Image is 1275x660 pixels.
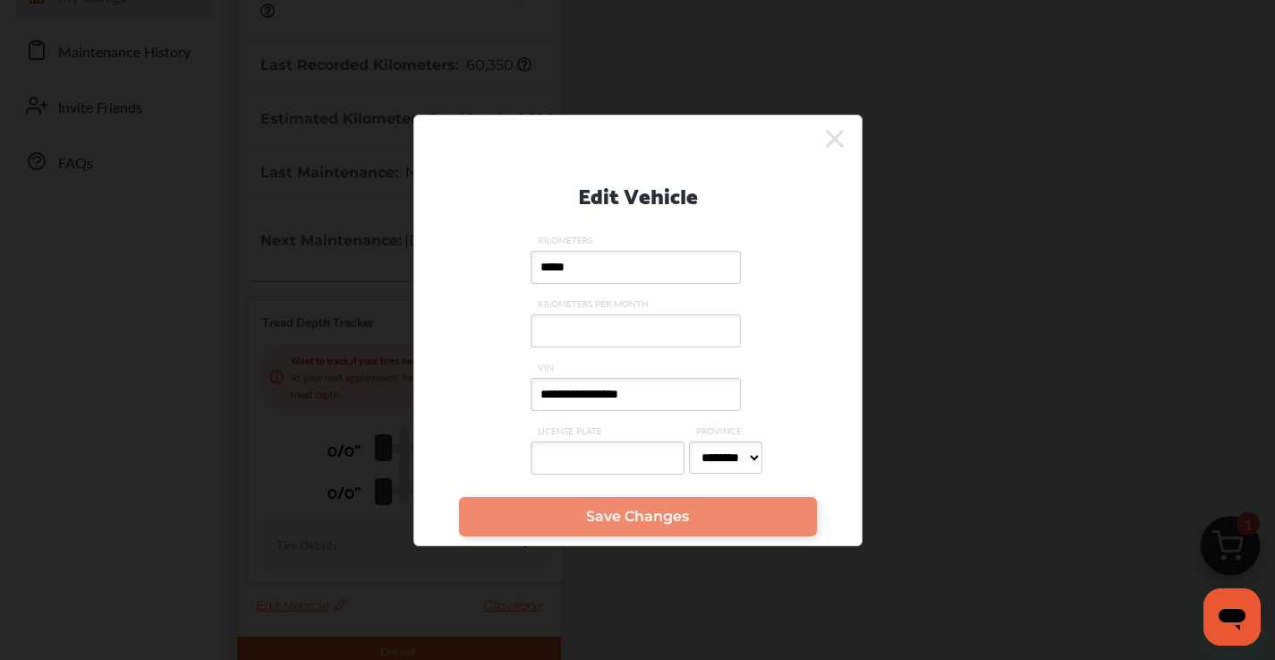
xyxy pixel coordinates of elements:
[531,314,741,347] input: KILOMETERS PER MONTH
[459,497,817,536] a: Save Changes
[531,361,745,373] span: VIN
[586,508,689,525] span: Save Changes
[531,378,741,411] input: VIN
[531,251,741,284] input: KILOMETERS
[531,234,745,246] span: KILOMETERS
[531,424,689,437] span: LICENSE PLATE
[531,441,684,475] input: LICENSE PLATE
[531,297,745,310] span: KILOMETERS PER MONTH
[1203,588,1261,646] iframe: Button to launch messaging window
[578,176,698,212] p: Edit Vehicle
[689,441,762,474] select: PROVINCE
[689,424,767,437] span: PROVINCE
